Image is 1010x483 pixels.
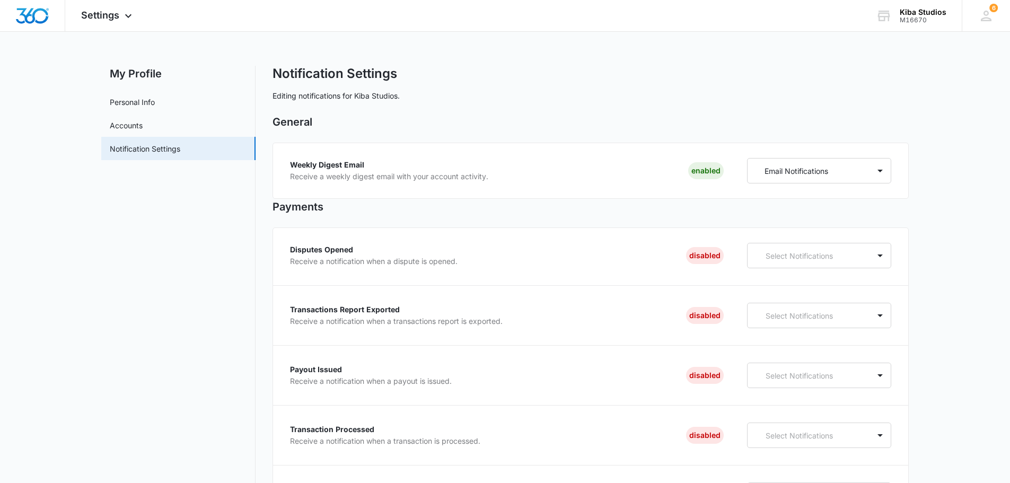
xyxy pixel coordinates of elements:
div: Disabled [686,367,724,384]
p: Receive a notification when a dispute is opened. [290,258,458,265]
p: Disputes Opened [290,246,458,253]
h2: Payments [273,199,909,215]
p: Select Notifications [766,370,856,381]
p: Email Notifications [765,165,828,177]
p: Editing notifications for Kiba Studios. [273,90,909,101]
p: Select Notifications [766,250,856,261]
a: Notification Settings [110,143,180,154]
p: Select Notifications [766,430,856,441]
div: notifications count [989,4,998,12]
a: Personal Info [110,96,155,108]
div: account id [900,16,946,24]
a: Accounts [110,120,143,131]
div: account name [900,8,946,16]
p: Receive a notification when a transaction is processed. [290,437,480,445]
p: Receive a weekly digest email with your account activity. [290,173,488,180]
h2: My Profile [101,66,256,82]
div: Enabled [688,162,724,179]
h2: General [273,114,909,130]
div: Disabled [686,247,724,264]
p: Weekly Digest Email [290,161,488,169]
div: Disabled [686,307,724,324]
span: Settings [81,10,119,21]
p: Transaction Processed [290,426,480,433]
span: 6 [989,4,998,12]
h1: Notification Settings [273,66,397,82]
div: Disabled [686,427,724,444]
p: Receive a notification when a payout is issued. [290,377,452,385]
p: Receive a notification when a transactions report is exported. [290,318,503,325]
p: Payout Issued [290,366,452,373]
p: Select Notifications [766,310,856,321]
p: Transactions Report Exported [290,306,503,313]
